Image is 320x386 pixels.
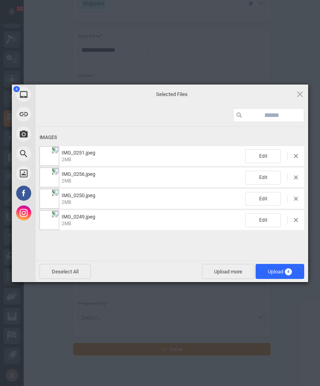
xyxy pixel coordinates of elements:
[245,213,281,227] span: Edit
[59,192,245,205] span: IMG_0250.jpeg
[59,214,245,227] span: IMG_0249.jpeg
[40,210,59,230] img: 5ebf6c27-0f57-4f8c-9dbc-ff6625daa6e3
[93,90,251,98] span: Selected Files
[256,264,304,279] span: Upload
[59,150,245,163] span: IMG_0251.jpeg
[202,264,254,279] span: Upload more
[12,85,107,104] div: My Device
[13,86,20,92] span: 4
[268,269,292,275] span: Upload
[62,178,71,184] span: 2MB
[12,104,107,124] div: Link (URL)
[245,171,281,185] span: Edit
[12,203,107,223] div: Instagram
[12,124,107,144] div: Take Photo
[62,200,71,205] span: 2MB
[245,192,281,206] span: Edit
[62,214,95,220] span: IMG_0249.jpeg
[40,168,59,187] img: 0269836d-996c-47cc-8ff9-78d2837f543e
[59,171,245,184] span: IMG_0256.jpeg
[12,183,107,203] div: Facebook
[40,130,304,145] div: Images
[62,171,95,177] span: IMG_0256.jpeg
[40,264,91,279] span: Deselect All
[12,164,107,183] div: Unsplash
[62,192,95,198] span: IMG_0250.jpeg
[296,90,304,98] span: Click here or hit ESC to close picker
[245,149,281,163] span: Edit
[62,157,71,162] span: 2MB
[40,189,59,209] img: 4f6ea8d1-184a-42c3-9a05-eb737891d8b6
[62,150,95,156] span: IMG_0251.jpeg
[62,221,71,226] span: 2MB
[40,146,59,166] img: 147ea684-defe-4684-9b35-511d72a30dc3
[12,144,107,164] div: Web Search
[285,268,292,275] span: 4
